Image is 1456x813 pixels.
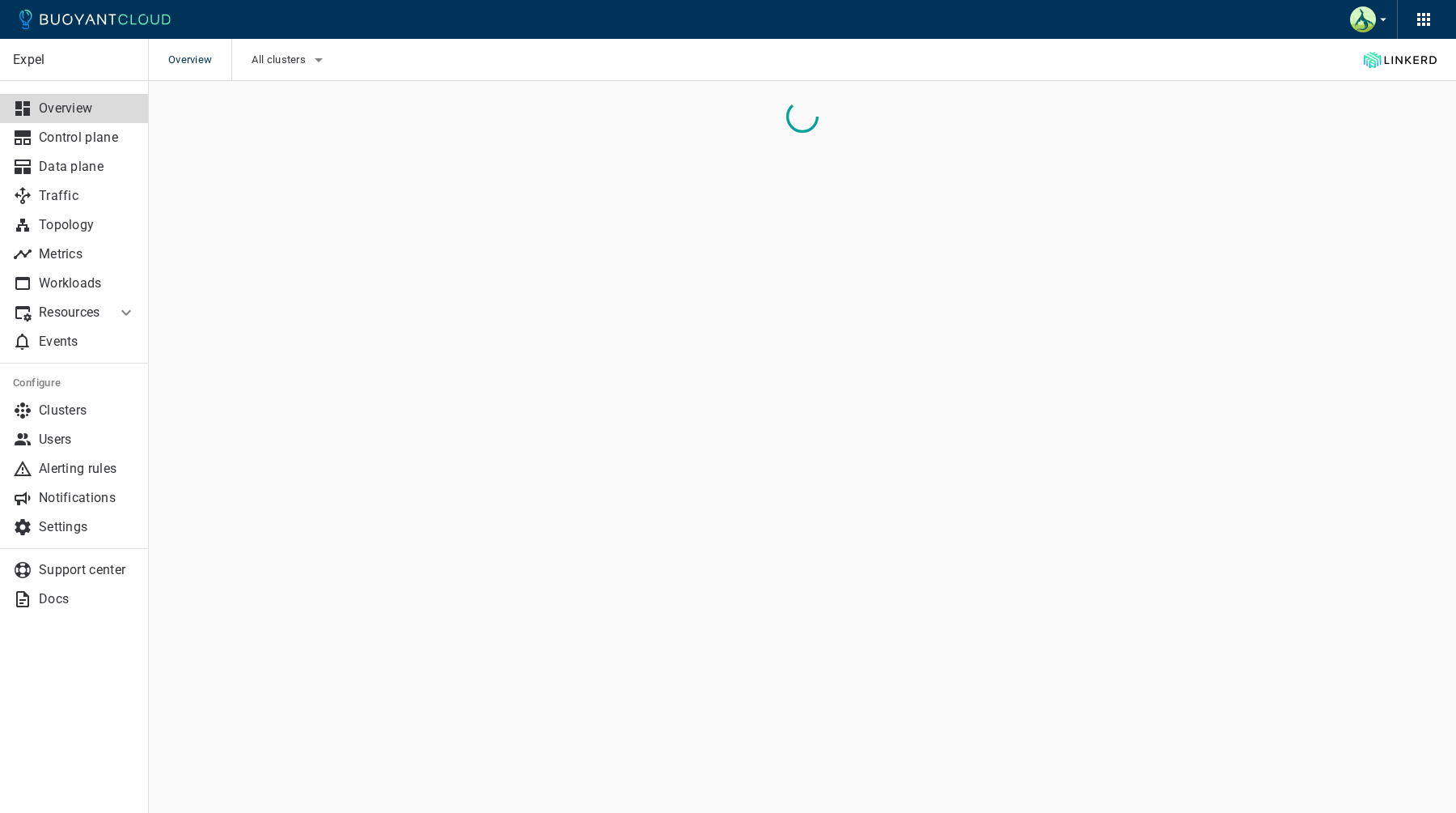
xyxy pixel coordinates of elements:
p: Expel [13,52,135,68]
p: Users [39,432,136,448]
p: Metrics [39,246,136,262]
button: All clusters [252,48,328,72]
p: Overview [39,100,136,117]
p: Docs [39,591,136,607]
p: Settings [39,519,136,535]
p: Data plane [39,159,136,175]
img: Ethan Miller [1350,6,1376,32]
p: Resources [39,304,104,321]
p: Topology [39,217,136,233]
p: Notifications [39,490,136,506]
p: Control plane [39,130,136,146]
span: All clusters [252,53,309,66]
p: Support center [39,562,136,578]
p: Alerting rules [39,461,136,477]
p: Events [39,334,136,350]
h5: Configure [13,377,136,389]
p: Traffic [39,188,136,204]
p: Workloads [39,275,136,292]
span: Overview [168,39,231,81]
p: Clusters [39,402,136,419]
